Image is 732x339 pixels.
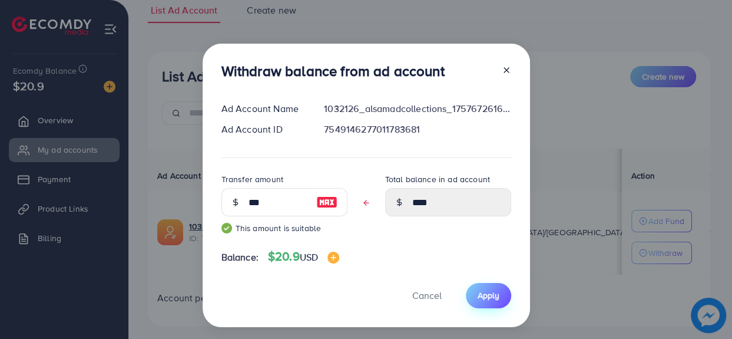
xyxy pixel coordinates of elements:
span: Cancel [412,289,442,302]
button: Cancel [398,283,456,308]
img: image [327,252,339,264]
h4: $20.9 [268,249,339,264]
span: Apply [478,289,499,301]
div: 1032126_alsamadcollections_1757672616411 [314,102,520,116]
span: Balance: [221,251,259,264]
div: Ad Account ID [212,123,315,136]
h3: Withdraw balance from ad account [221,62,445,80]
div: Ad Account Name [212,102,315,116]
img: image [316,195,337,209]
small: This amount is suitable [221,222,347,234]
div: 7549146277011783681 [314,123,520,136]
label: Total balance in ad account [385,173,490,185]
button: Apply [466,283,511,308]
img: guide [221,223,232,233]
span: USD [300,251,318,264]
label: Transfer amount [221,173,283,185]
